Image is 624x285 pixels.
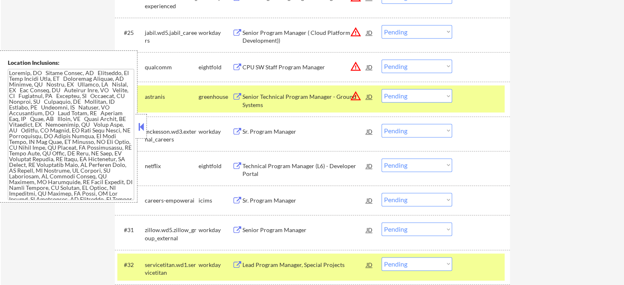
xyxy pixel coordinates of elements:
[242,128,366,136] div: Sr. Program Manager
[242,63,366,71] div: CPU SW Staff Program Manager
[366,222,374,237] div: JD
[350,61,361,72] button: warning_amber
[199,162,232,170] div: eightfold
[242,226,366,234] div: Senior Program Manager
[145,162,199,170] div: netflix
[366,59,374,74] div: JD
[145,226,199,242] div: zillow.wd5.zillow_group_external
[124,261,138,269] div: #32
[124,29,138,37] div: #25
[199,196,232,205] div: icims
[242,29,366,45] div: Senior Program Manager ( Cloud Platform Development))
[350,26,361,38] button: warning_amber
[366,257,374,272] div: JD
[199,128,232,136] div: workday
[145,29,199,45] div: jabil.wd5.jabil_careers
[242,162,366,178] div: Technical Program Manager (L6) - Developer Portal
[8,59,134,67] div: Location Inclusions:
[145,63,199,71] div: qualcomm
[366,124,374,139] div: JD
[350,90,361,102] button: warning_amber
[199,226,232,234] div: workday
[145,261,199,277] div: servicetitan.wd1.servicetitan
[124,226,138,234] div: #31
[242,196,366,205] div: Sr. Program Manager
[199,63,232,71] div: eightfold
[366,193,374,207] div: JD
[366,89,374,104] div: JD
[145,128,199,144] div: mckesson.wd3.external_careers
[366,158,374,173] div: JD
[242,93,366,109] div: Senior Technical Program Manager - Ground Systems
[199,261,232,269] div: workday
[145,196,199,205] div: careers-empowerai
[199,29,232,37] div: workday
[242,261,366,269] div: Lead Program Manager, Special Projects
[199,93,232,101] div: greenhouse
[145,93,199,101] div: astranis
[366,25,374,40] div: JD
